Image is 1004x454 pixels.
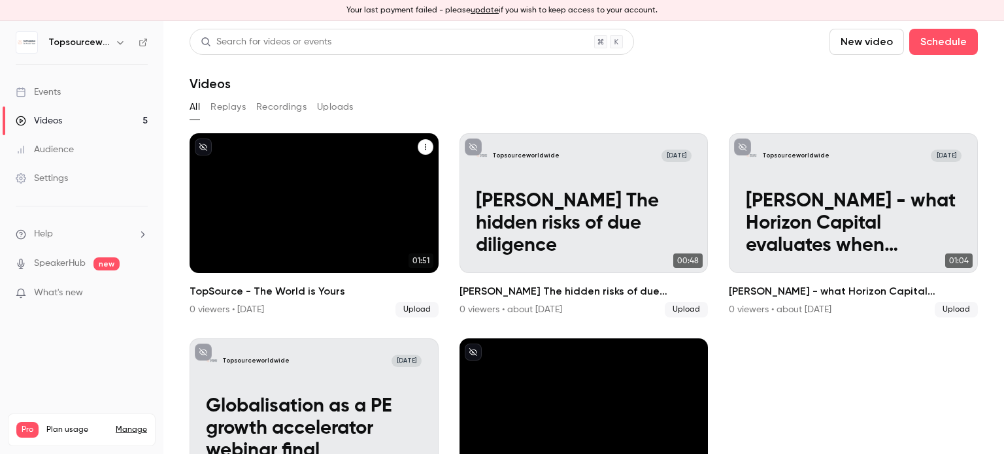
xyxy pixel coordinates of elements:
div: 0 viewers • [DATE] [190,303,264,316]
button: All [190,97,200,118]
span: [DATE] [661,150,692,162]
button: unpublished [195,138,212,155]
a: Ian The hidden risks of due diligenceTopsourceworldwide[DATE][PERSON_NAME] The hidden risks of du... [460,133,709,317]
li: TopSource - The World is Yours [190,133,439,317]
div: Events [16,86,61,99]
h2: [PERSON_NAME] - what Horizon Capital evaluates when investing in a globalising company [729,284,978,299]
h1: Videos [190,76,231,91]
div: 0 viewers • about [DATE] [729,303,831,316]
button: Uploads [317,97,354,118]
button: New video [829,29,904,55]
span: 00:48 [673,253,703,268]
a: SpeakerHub [34,257,86,270]
a: Manage [116,425,147,435]
h2: TopSource - The World is Yours [190,284,439,299]
li: Tom - what Horizon Capital evaluates when investing in a globalising company [729,133,978,317]
span: Upload [395,302,439,317]
li: help-dropdown-opener [16,227,148,241]
div: Search for videos or events [201,35,331,49]
p: Topsourceworldwide [762,152,829,160]
div: Videos [16,114,62,127]
p: Topsourceworldwide [222,357,290,365]
span: 01:04 [945,253,973,268]
img: Tom - what Horizon Capital evaluates when investing in a globalising company [746,150,758,162]
section: Videos [190,29,978,446]
img: Topsourceworldwide [16,32,37,53]
span: Pro [16,422,39,438]
span: What's new [34,286,83,300]
button: Recordings [256,97,307,118]
iframe: Noticeable Trigger [132,287,148,299]
h2: [PERSON_NAME] The hidden risks of due diligence [460,284,709,299]
div: Settings [16,172,68,185]
button: unpublished [465,344,482,361]
div: 0 viewers • about [DATE] [460,303,562,316]
span: [DATE] [931,150,961,162]
button: update [471,5,499,16]
span: Upload [665,302,708,317]
p: Your last payment failed - please if you wish to keep access to your account. [346,5,658,16]
span: new [93,257,120,270]
p: [PERSON_NAME] - what Horizon Capital evaluates when investing in a globalising company [746,190,962,257]
span: Help [34,227,53,241]
span: Upload [935,302,978,317]
button: unpublished [195,344,212,361]
img: Globalisation as a PE growth accelerator webinar final [206,355,218,367]
button: unpublished [465,138,482,155]
li: Ian The hidden risks of due diligence [460,133,709,317]
h6: Topsourceworldwide [48,36,110,49]
div: Audience [16,143,74,156]
p: [PERSON_NAME] The hidden risks of due diligence [476,190,692,257]
a: Tom - what Horizon Capital evaluates when investing in a globalising companyTopsourceworldwide[DA... [729,133,978,317]
button: unpublished [734,138,751,155]
a: 01:51TopSource - The World is Yours0 viewers • [DATE]Upload [190,133,439,317]
span: [DATE] [392,355,422,367]
button: Replays [210,97,246,118]
p: Topsourceworldwide [492,152,560,160]
span: 01:51 [409,253,433,268]
img: Ian The hidden risks of due diligence [476,150,488,162]
button: Schedule [909,29,978,55]
span: Plan usage [46,425,108,435]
